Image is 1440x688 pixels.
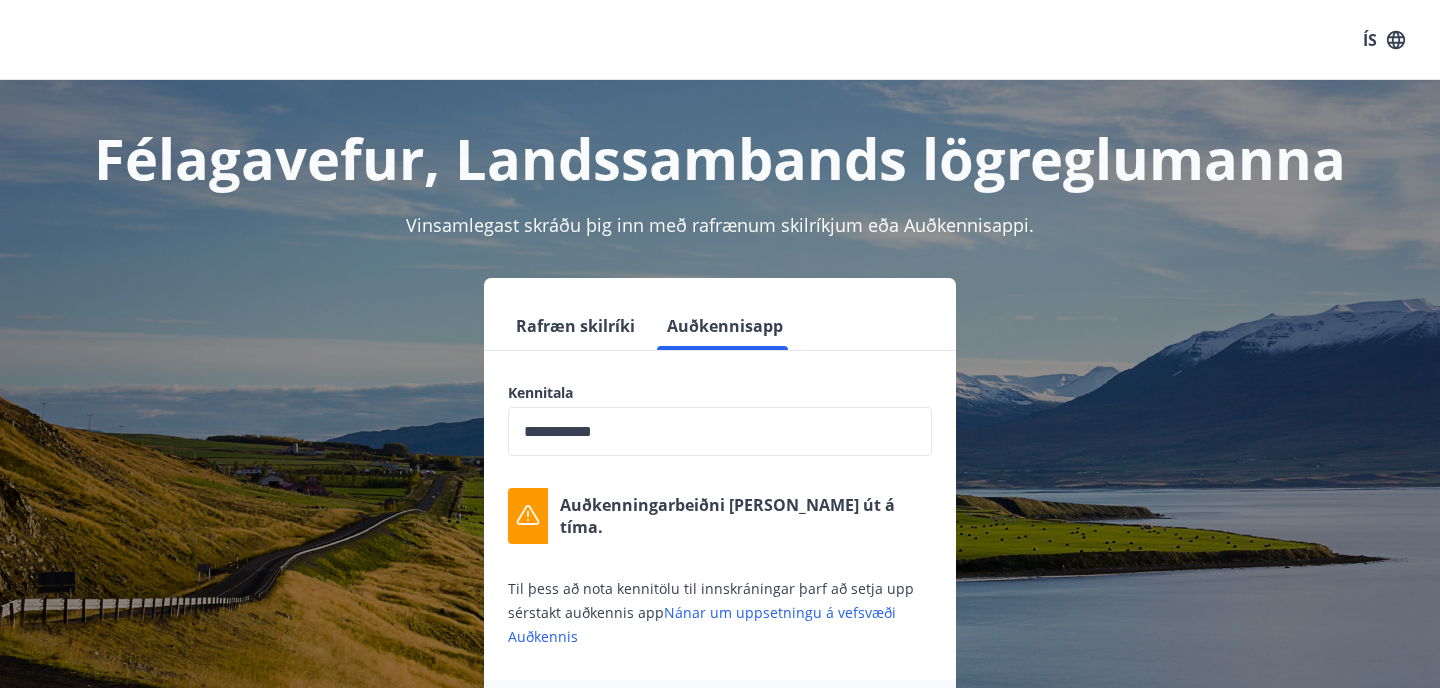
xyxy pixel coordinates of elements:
[508,383,932,403] label: Kennitala
[406,213,1034,237] span: Vinsamlegast skráðu þig inn með rafrænum skilríkjum eða Auðkennisappi.
[508,579,914,646] span: Til þess að nota kennitölu til innskráningar þarf að setja upp sérstakt auðkennis app
[24,120,1416,196] h1: Félagavefur, Landssambands lögreglumanna
[659,302,791,350] button: Auðkennisapp
[560,494,932,538] p: Auðkenningarbeiðni [PERSON_NAME] út á tíma.
[508,302,643,350] button: Rafræn skilríki
[1352,22,1416,58] button: ÍS
[508,603,896,646] a: Nánar um uppsetningu á vefsvæði Auðkennis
